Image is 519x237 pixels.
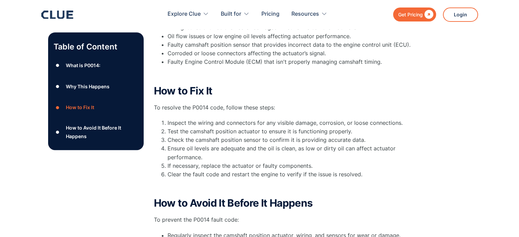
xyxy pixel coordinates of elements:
[168,136,427,144] li: Check the camshaft position sensor to confirm it is providing accurate data.
[66,103,94,112] div: How to Fix It
[154,197,313,209] strong: How to Avoid It Before It Happens
[54,60,138,71] a: ●What is P0014:
[154,216,427,224] p: To prevent the P0014 fault code:
[54,41,138,52] p: Table of Content
[54,82,62,92] div: ●
[261,3,279,25] a: Pricing
[54,82,138,92] a: ●Why This Happens
[291,3,319,25] div: Resources
[168,3,209,25] div: Explore Clue
[54,60,62,71] div: ●
[168,41,427,49] li: Faulty camshaft position sensor that provides incorrect data to the engine control unit (ECU).
[54,127,62,137] div: ●
[168,127,427,136] li: Test the camshaft position actuator to ensure it is functioning properly.
[154,103,427,112] p: To resolve the P0014 code, follow these steps:
[168,170,427,179] li: Clear the fault code and restart the engine to verify if the issue is resolved.
[221,3,249,25] div: Built for
[66,123,138,140] div: How to Avoid It Before It Happens
[168,32,427,41] li: Oil flow issues or low engine oil levels affecting actuator performance.
[423,10,433,19] div: 
[168,144,427,161] li: Ensure oil levels are adequate and the oil is clean, as low or dirty oil can affect actuator perf...
[398,10,423,19] div: Get Pricing
[66,61,100,70] div: What is P0014:
[168,3,201,25] div: Explore Clue
[168,49,427,58] li: Corroded or loose connectors affecting the actuator’s signal.
[291,3,327,25] div: Resources
[154,70,427,78] p: ‍
[54,102,138,113] a: ●How to Fix It
[154,85,213,97] strong: How to Fix It
[154,182,427,191] p: ‍
[168,58,427,66] li: Faulty Engine Control Module (ECM) that isn't properly managing camshaft timing.
[66,82,109,91] div: Why This Happens
[54,123,138,140] a: ●How to Avoid It Before It Happens
[168,162,427,170] li: If necessary, replace the actuator or faulty components.
[443,8,478,22] a: Login
[393,8,436,21] a: Get Pricing
[221,3,241,25] div: Built for
[54,102,62,113] div: ●
[168,119,427,127] li: Inspect the wiring and connectors for any visible damage, corrosion, or loose connections.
